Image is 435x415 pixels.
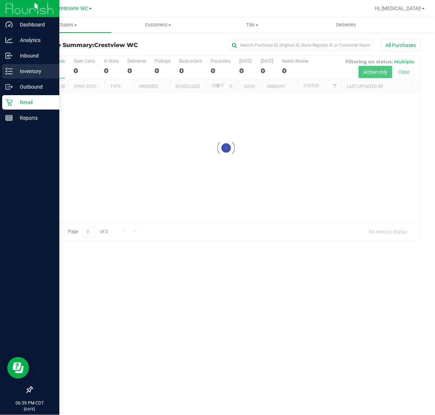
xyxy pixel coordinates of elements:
[5,99,13,106] inline-svg: Retail
[5,68,13,75] inline-svg: Inventory
[375,5,421,11] span: Hi, [MEDICAL_DATA]!
[56,5,88,12] span: Crestview WC
[381,39,421,51] button: All Purchases
[5,114,13,122] inline-svg: Reports
[5,37,13,44] inline-svg: Analytics
[112,22,205,28] span: Customers
[32,42,161,48] h3: Purchase Summary:
[17,17,111,33] a: Purchases
[13,82,56,91] p: Outbound
[206,22,299,28] span: Tills
[13,36,56,45] p: Analytics
[3,406,56,412] p: [DATE]
[205,17,299,33] a: Tills
[5,52,13,59] inline-svg: Inbound
[111,17,206,33] a: Customers
[13,20,56,29] p: Dashboard
[229,40,373,51] input: Search Purchase ID, Original ID, State Registry ID or Customer Name...
[3,400,56,406] p: 06:39 PM CDT
[94,42,138,48] span: Crestview WC
[7,357,29,379] iframe: Resource center
[17,22,111,28] span: Purchases
[13,114,56,122] p: Reports
[5,21,13,28] inline-svg: Dashboard
[13,98,56,107] p: Retail
[13,67,56,76] p: Inventory
[5,83,13,90] inline-svg: Outbound
[13,51,56,60] p: Inbound
[326,22,366,28] span: Deliveries
[299,17,393,33] a: Deliveries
